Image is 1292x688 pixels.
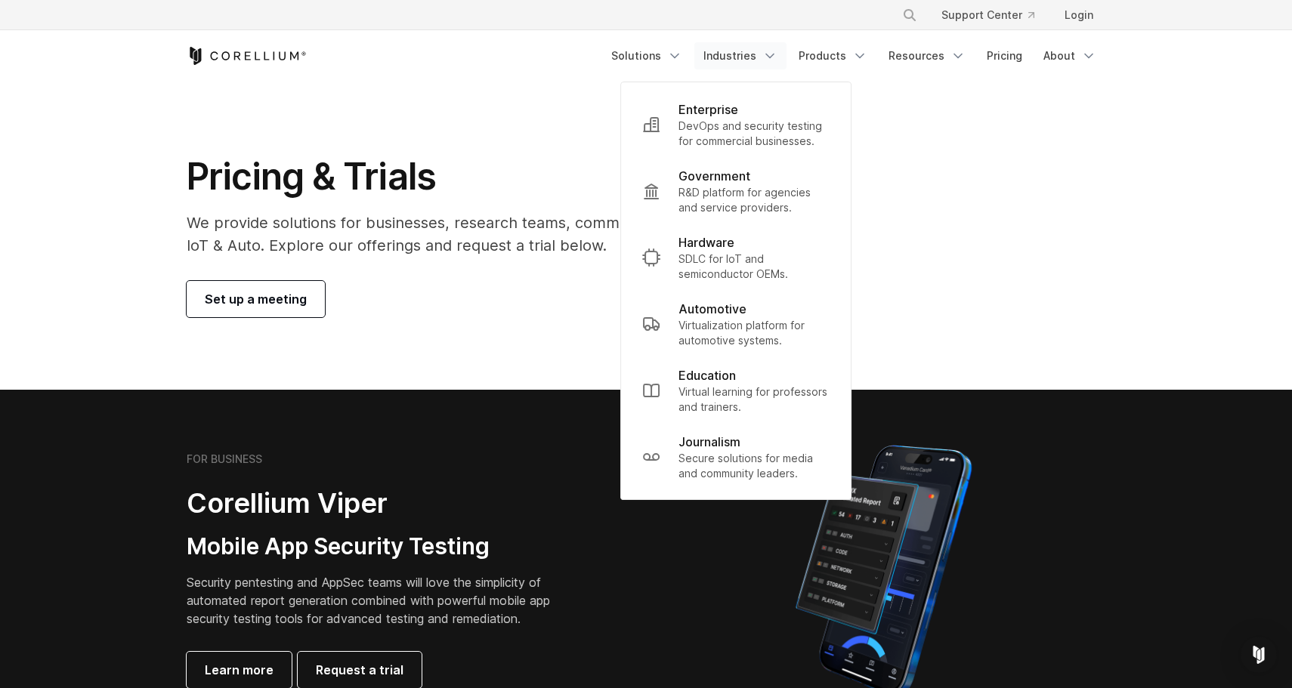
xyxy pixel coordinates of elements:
h2: Corellium Viper [187,486,573,520]
span: Set up a meeting [205,290,307,308]
p: Virtualization platform for automotive systems. [678,318,830,348]
a: Industries [694,42,787,69]
p: Enterprise [678,100,738,119]
a: Set up a meeting [187,281,325,317]
p: SDLC for IoT and semiconductor OEMs. [678,251,830,282]
p: Virtual learning for professors and trainers. [678,384,830,415]
a: Enterprise DevOps and security testing for commercial businesses. [630,91,842,158]
button: Search [896,2,923,29]
a: Education Virtual learning for professors and trainers. [630,357,842,424]
p: Education [678,366,736,384]
div: Open Intercom Messenger [1241,637,1277,673]
a: Corellium Home [187,47,307,65]
h6: FOR BUSINESS [187,452,262,466]
a: Support Center [929,2,1046,29]
p: Journalism [678,433,740,451]
p: DevOps and security testing for commercial businesses. [678,119,830,149]
a: Hardware SDLC for IoT and semiconductor OEMs. [630,224,842,291]
p: Security pentesting and AppSec teams will love the simplicity of automated report generation comb... [187,573,573,628]
a: Products [790,42,876,69]
p: Government [678,167,750,185]
span: Request a trial [316,661,403,679]
span: Learn more [205,661,274,679]
h1: Pricing & Trials [187,154,789,199]
a: Learn more [187,652,292,688]
a: Pricing [978,42,1031,69]
a: Resources [879,42,975,69]
a: Request a trial [298,652,422,688]
div: Navigation Menu [602,42,1105,69]
h3: Mobile App Security Testing [187,532,573,561]
p: Secure solutions for media and community leaders. [678,451,830,481]
p: Automotive [678,300,746,318]
a: Login [1052,2,1105,29]
a: About [1034,42,1105,69]
a: Automotive Virtualization platform for automotive systems. [630,291,842,357]
p: We provide solutions for businesses, research teams, community individuals, and IoT & Auto. Explo... [187,211,789,257]
div: Navigation Menu [884,2,1105,29]
a: Journalism Secure solutions for media and community leaders. [630,424,842,490]
a: Solutions [602,42,691,69]
p: R&D platform for agencies and service providers. [678,185,830,215]
p: Hardware [678,233,734,251]
a: Government R&D platform for agencies and service providers. [630,158,842,224]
